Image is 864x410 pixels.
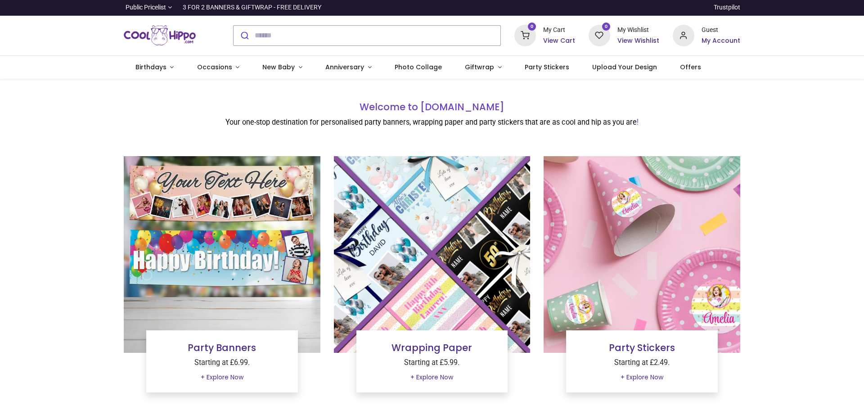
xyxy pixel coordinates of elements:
[225,118,637,126] font: Your one-stop destination for personalised party banners, wrapping paper and party stickers that ...
[234,26,255,45] button: Submit
[714,3,740,12] a: Trustpilot
[702,36,740,45] a: My Account
[126,3,166,12] span: Public Pricelist
[185,56,251,79] a: Occasions
[395,63,442,72] span: Photo Collage
[405,370,459,385] a: + Explore Now
[592,63,657,72] span: Upload Your Design
[543,36,575,45] a: View Cart
[615,370,669,385] a: + Explore Now
[135,63,166,72] span: Birthdays
[465,63,494,72] span: Giftwrap
[528,23,536,31] sup: 0
[543,26,575,35] div: My Cart
[680,63,701,72] span: Offers
[124,23,196,48] a: Logo of Cool Hippo
[183,3,321,12] div: 3 FOR 2 BANNERS & GIFTWRAP - FREE DELIVERY
[188,341,256,354] a: Party Banners
[153,358,291,368] p: Starting at £6.99.
[251,56,314,79] a: New Baby
[195,370,249,385] a: + Explore Now
[514,31,536,38] a: 0
[124,3,172,12] a: Public Pricelist
[573,358,711,368] p: Starting at £2.49.
[702,26,740,35] div: Guest
[364,358,501,368] p: Starting at £5.99.
[617,36,659,45] a: View Wishlist
[124,23,196,48] img: Cool Hippo
[197,63,232,72] span: Occasions
[589,31,610,38] a: 0
[262,63,295,72] span: New Baby
[314,56,383,79] a: Anniversary
[637,118,639,126] font: !
[453,56,513,79] a: Giftwrap
[391,341,472,354] a: Wrapping Paper
[525,63,569,72] span: Party Stickers
[325,63,364,72] span: Anniversary
[617,26,659,35] div: My Wishlist
[602,23,611,31] sup: 0
[360,100,504,113] font: Welcome to [DOMAIN_NAME]
[609,341,675,354] a: Party Stickers
[124,56,185,79] a: Birthdays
